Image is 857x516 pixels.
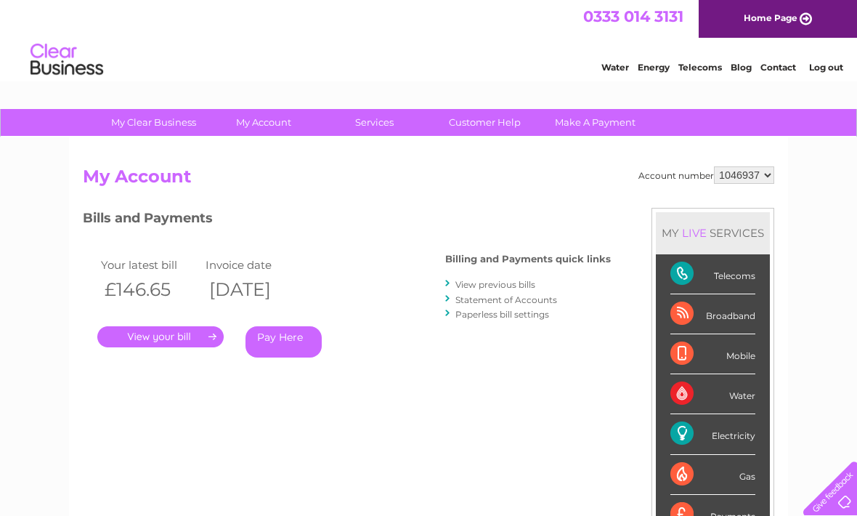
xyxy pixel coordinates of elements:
div: Mobile [670,334,755,374]
h3: Bills and Payments [83,208,611,233]
a: View previous bills [455,279,535,290]
div: Gas [670,455,755,495]
a: Telecoms [678,62,722,73]
div: Account number [638,166,774,184]
img: logo.png [30,38,104,82]
div: Water [670,374,755,414]
a: Water [601,62,629,73]
a: Statement of Accounts [455,294,557,305]
a: My Account [204,109,324,136]
h2: My Account [83,166,774,194]
div: Broadband [670,294,755,334]
a: Blog [731,62,752,73]
h4: Billing and Payments quick links [445,254,611,265]
a: . [97,326,224,347]
div: Telecoms [670,254,755,294]
td: Your latest bill [97,255,202,275]
a: 0333 014 3131 [583,7,683,25]
th: £146.65 [97,275,202,305]
a: Services [314,109,434,136]
div: Electricity [670,414,755,454]
th: [DATE] [202,275,306,305]
a: Pay Here [245,326,322,358]
a: My Clear Business [94,109,214,136]
div: MY SERVICES [656,212,770,254]
a: Customer Help [425,109,545,136]
div: LIVE [679,226,710,240]
a: Log out [809,62,843,73]
a: Energy [638,62,670,73]
div: Clear Business is a trading name of Verastar Limited (registered in [GEOGRAPHIC_DATA] No. 3667643... [86,8,773,70]
td: Invoice date [202,255,306,275]
a: Contact [760,62,796,73]
a: Make A Payment [535,109,655,136]
a: Paperless bill settings [455,309,549,320]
